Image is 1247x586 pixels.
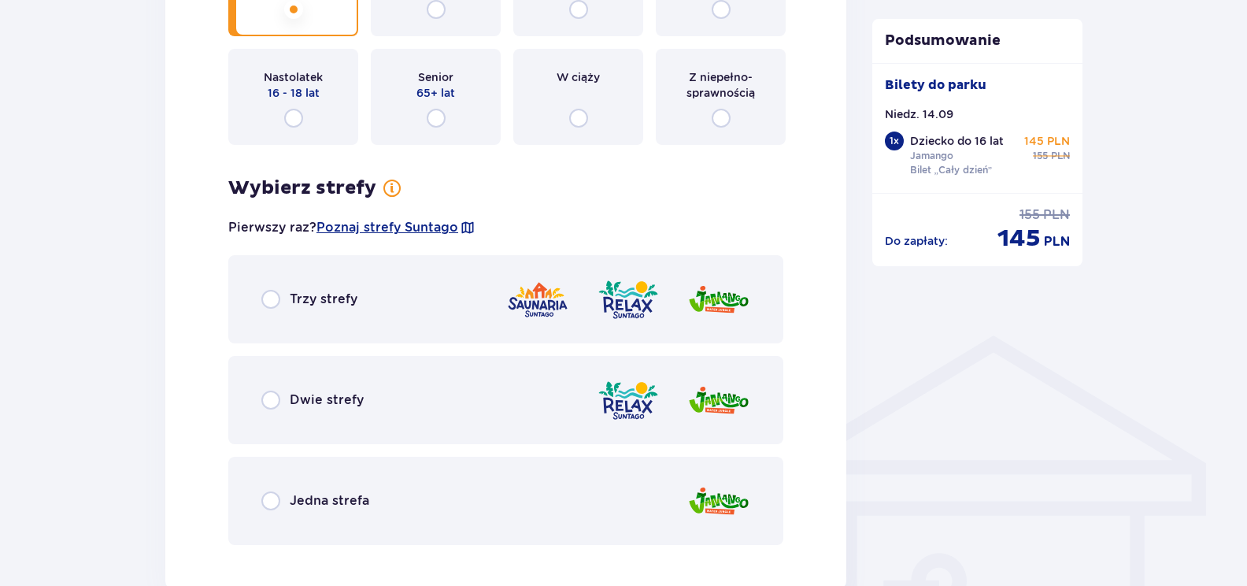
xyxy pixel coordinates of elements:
p: Jedna strefa [290,492,369,510]
p: Trzy strefy [290,291,357,308]
p: Pierwszy raz? [228,219,475,236]
p: PLN [1043,206,1070,224]
p: 145 PLN [1024,133,1070,149]
p: Niedz. 14.09 [885,106,953,122]
p: 155 [1019,206,1040,224]
div: 1 x [885,132,904,150]
img: zone logo [597,277,660,322]
p: Dwie strefy [290,391,364,409]
p: 65+ lat [416,85,455,101]
p: Jamango [910,149,953,163]
img: zone logo [687,479,750,524]
img: zone logo [687,378,750,423]
p: Wybierz strefy [228,176,376,200]
p: Do zapłaty : [885,233,948,249]
p: 145 [997,224,1041,254]
p: Bilety do parku [885,76,986,94]
p: Z niepełno­sprawnością [670,69,772,101]
p: PLN [1051,149,1070,163]
p: 16 - 18 lat [268,85,320,101]
img: zone logo [506,277,569,322]
a: Poznaj strefy Suntago [316,219,458,236]
p: Dziecko do 16 lat [910,133,1004,149]
p: Senior [418,69,453,85]
p: Bilet „Cały dzień” [910,163,993,177]
p: W ciąży [557,69,600,85]
img: zone logo [597,378,660,423]
p: Nastolatek [264,69,323,85]
img: zone logo [687,277,750,322]
p: 155 [1033,149,1048,163]
p: Podsumowanie [872,32,1083,50]
p: PLN [1044,233,1070,250]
